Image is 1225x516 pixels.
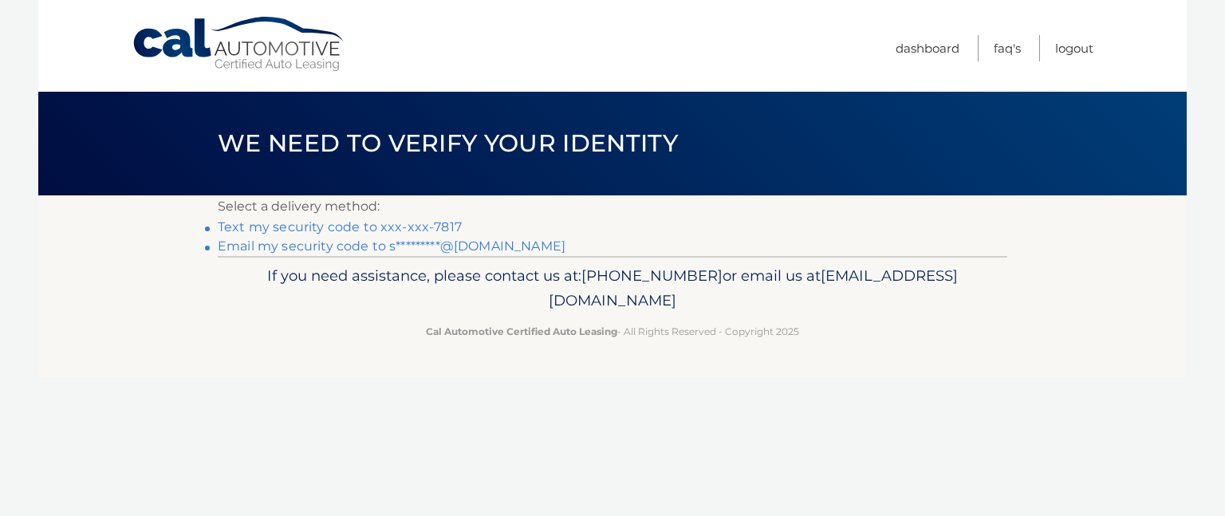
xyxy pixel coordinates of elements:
span: We need to verify your identity [218,128,678,158]
p: If you need assistance, please contact us at: or email us at [228,263,997,314]
a: Text my security code to xxx-xxx-7817 [218,219,462,234]
span: [PHONE_NUMBER] [581,266,723,285]
strong: Cal Automotive Certified Auto Leasing [426,325,617,337]
p: - All Rights Reserved - Copyright 2025 [228,323,997,340]
a: FAQ's [994,35,1021,61]
a: Dashboard [896,35,959,61]
a: Cal Automotive [132,16,347,73]
p: Select a delivery method: [218,195,1007,218]
a: Email my security code to s*********@[DOMAIN_NAME] [218,238,565,254]
a: Logout [1055,35,1093,61]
